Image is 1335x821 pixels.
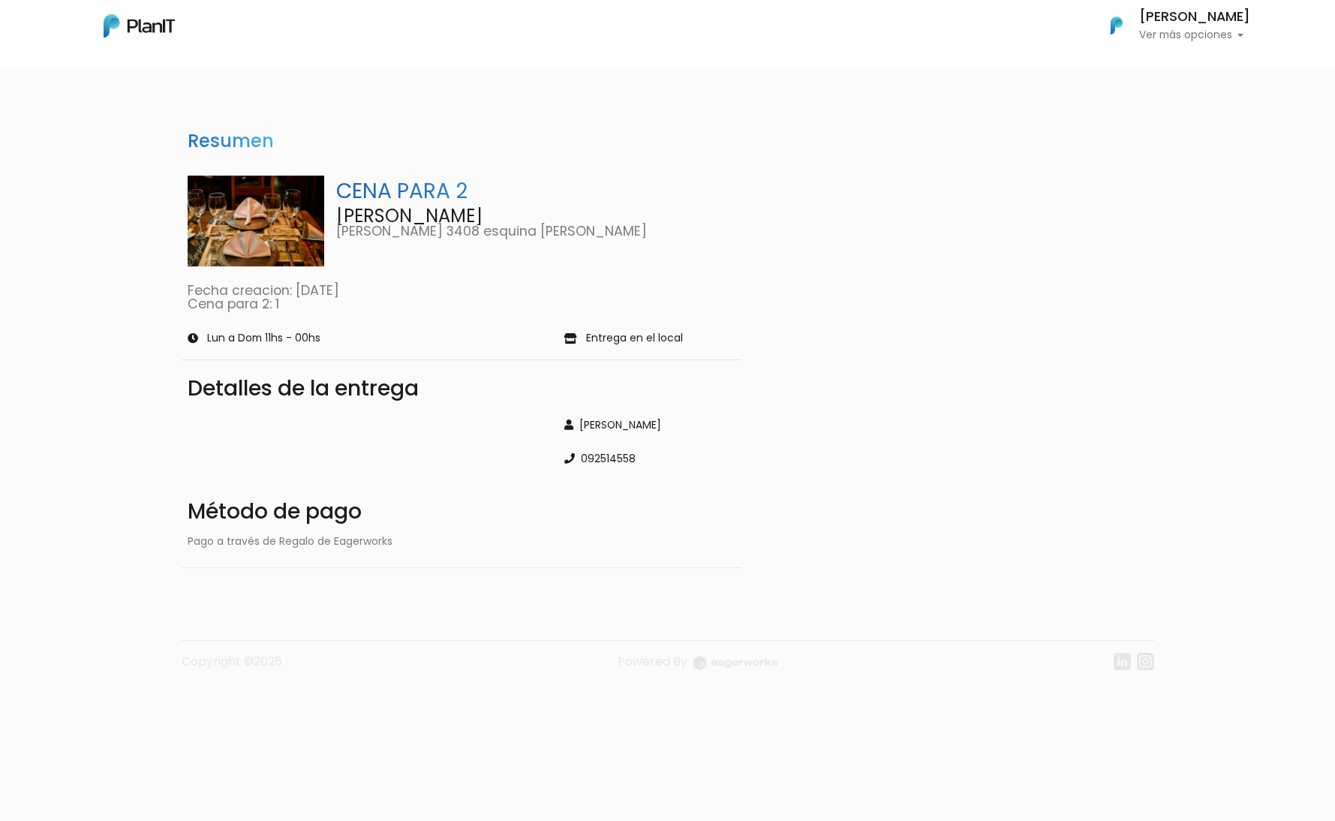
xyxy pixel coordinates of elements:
p: [PERSON_NAME] [336,207,735,225]
a: Cena para 2: 1 [188,295,279,313]
div: Pago a través de Regalo de Eagerworks [188,534,735,549]
img: ChatGPT_Image_24_jun_2025__17_42_51.png [188,176,325,267]
p: Lun a Dom 11hs - 00hs [207,333,320,344]
button: PlanIt Logo [PERSON_NAME] Ver más opciones [1091,6,1250,45]
h3: Resumen [182,125,280,158]
div: Método de pago [188,496,735,528]
div: Detalles de la entrega [188,378,735,399]
img: instagram-7ba2a2629254302ec2a9470e65da5de918c9f3c9a63008f8abed3140a32961bf.svg [1137,653,1154,670]
p: Entrega en el local [586,333,683,344]
p: Fecha creacion: [DATE] [188,284,735,298]
img: PlanIt Logo [1100,9,1133,42]
div: [PERSON_NAME] [564,417,735,433]
div: 092514558 [564,451,735,467]
p: [PERSON_NAME] 3408 esquina [PERSON_NAME] [336,225,735,239]
p: Copyright ©2025 [182,653,282,682]
img: logo_eagerworks-044938b0bf012b96b195e05891a56339191180c2d98ce7df62ca656130a436fa.svg [693,656,777,670]
p: Ver más opciones [1139,30,1250,41]
img: linkedin-cc7d2dbb1a16aff8e18f147ffe980d30ddd5d9e01409788280e63c91fc390ff4.svg [1114,653,1131,670]
a: Powered By [618,653,777,682]
h6: [PERSON_NAME] [1139,11,1250,24]
span: translation missing: es.layouts.footer.powered_by [618,653,687,670]
p: CENA PARA 2 [336,176,735,207]
img: PlanIt Logo [104,14,175,38]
